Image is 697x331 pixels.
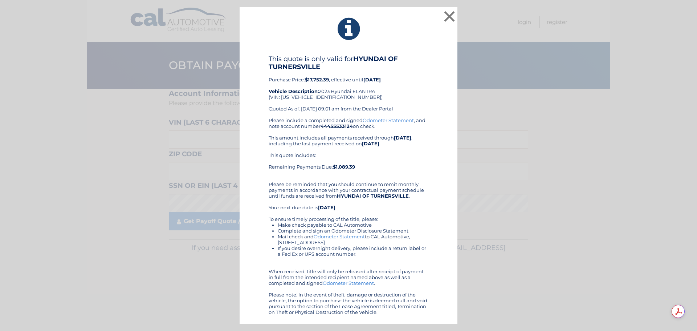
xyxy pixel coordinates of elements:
li: Make check payable to CAL Automotive [278,222,428,228]
b: $1,089.39 [333,164,355,170]
a: Odometer Statement [363,117,414,123]
strong: Vehicle Description: [269,88,319,94]
li: If you desire overnight delivery, please include a return label or a Fed Ex or UPS account number. [278,245,428,257]
a: Odometer Statement [323,280,374,286]
b: [DATE] [318,205,335,210]
li: Mail check and to CAL Automotive, [STREET_ADDRESS] [278,234,428,245]
h4: This quote is only valid for [269,55,428,71]
div: Purchase Price: , effective until 2023 Hyundai ELANTRA (VIN: [US_VEHICLE_IDENTIFICATION_NUMBER]) ... [269,55,428,117]
li: Complete and sign an Odometer Disclosure Statement [278,228,428,234]
b: HYUNDAI OF TURNERSVILLE [337,193,409,199]
b: HYUNDAI OF TURNERSVILLE [269,55,398,71]
b: [DATE] [362,141,379,146]
b: 44455533124 [321,123,353,129]
a: Odometer Statement [314,234,365,239]
b: [DATE] [394,135,411,141]
div: This quote includes: Remaining Payments Due: [269,152,428,175]
div: Please include a completed and signed , and note account number on check. This amount includes al... [269,117,428,315]
b: $17,752.39 [305,77,329,82]
button: × [442,9,457,24]
b: [DATE] [363,77,381,82]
